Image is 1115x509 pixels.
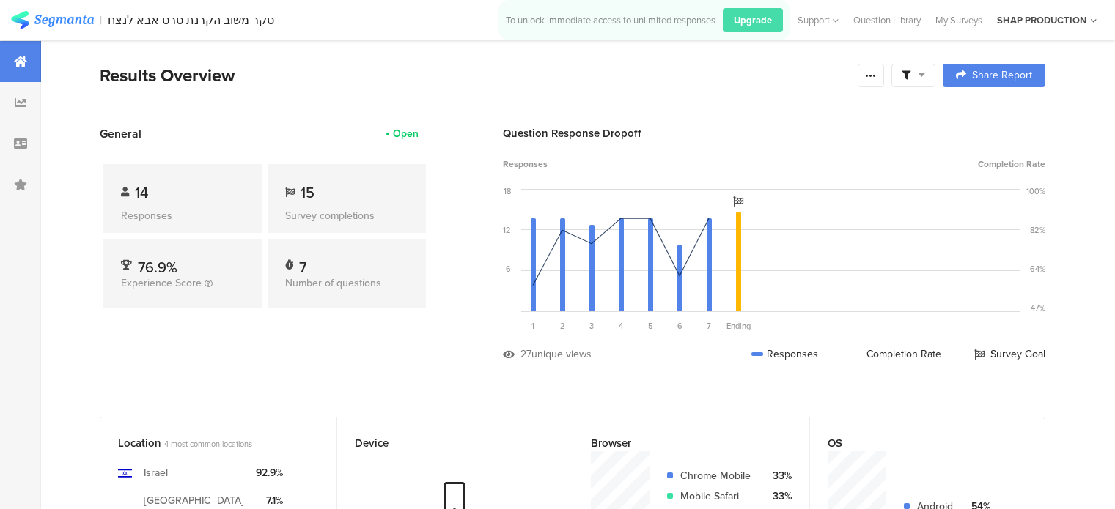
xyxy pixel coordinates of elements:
[100,125,141,142] span: General
[100,12,102,29] div: |
[619,320,623,332] span: 4
[715,8,783,32] a: Upgrade
[531,320,534,332] span: 1
[560,320,565,332] span: 2
[503,224,511,236] div: 12
[285,275,381,291] span: Number of questions
[680,488,754,504] div: Mobile Safari
[724,320,753,332] div: Ending
[121,275,202,291] span: Experience Score
[256,493,283,508] div: 7.1%
[504,185,511,197] div: 18
[1026,185,1045,197] div: 100%
[355,435,531,451] div: Device
[733,196,743,207] i: Survey Goal
[677,320,682,332] span: 6
[751,346,818,362] div: Responses
[723,8,783,32] div: Upgrade
[144,465,168,480] div: Israel
[121,208,244,223] div: Responses
[144,493,244,508] div: [GEOGRAPHIC_DATA]
[591,435,768,451] div: Browser
[589,320,594,332] span: 3
[393,126,419,141] div: Open
[1031,302,1045,313] div: 47%
[680,468,754,483] div: Chrome Mobile
[506,263,511,275] div: 6
[256,465,283,480] div: 92.9%
[503,157,548,171] span: Responses
[851,346,941,362] div: Completion Rate
[766,488,792,504] div: 33%
[648,320,653,332] span: 5
[503,125,1045,141] div: Question Response Dropoff
[506,13,715,27] div: To unlock immediate access to unlimited responses
[707,320,711,332] span: 7
[108,13,274,27] div: סקר משוב הקרנת סרט אבא לנצח
[978,157,1045,171] span: Completion Rate
[135,182,148,204] span: 14
[299,256,306,271] div: 7
[928,13,990,27] a: My Surveys
[138,256,177,278] span: 76.9%
[164,438,252,450] span: 4 most common locations
[100,62,850,89] div: Results Overview
[520,346,531,362] div: 27
[974,346,1045,362] div: Survey Goal
[285,208,408,223] div: Survey completions
[846,13,928,27] a: Question Library
[766,468,792,483] div: 33%
[997,13,1086,27] div: SHAP PRODUCTION
[11,11,94,29] img: segmanta logo
[798,9,839,31] div: Support
[972,70,1032,81] span: Share Report
[1030,263,1045,275] div: 64%
[828,435,1004,451] div: OS
[118,435,295,451] div: Location
[301,182,314,204] span: 15
[531,346,592,362] div: unique views
[1030,224,1045,236] div: 82%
